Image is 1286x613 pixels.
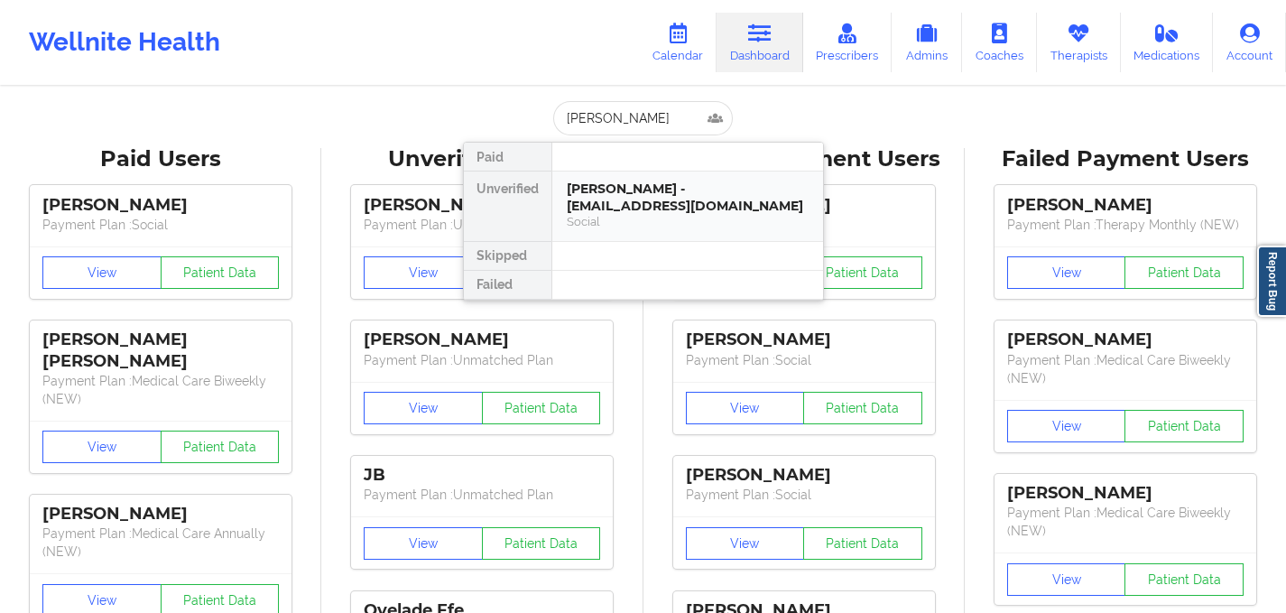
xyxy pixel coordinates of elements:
div: [PERSON_NAME] [686,465,922,486]
p: Payment Plan : Social [42,216,279,234]
button: Patient Data [803,256,922,289]
div: [PERSON_NAME] - [EMAIL_ADDRESS][DOMAIN_NAME] [567,181,809,214]
button: Patient Data [1124,410,1244,442]
button: View [1007,410,1126,442]
button: View [364,527,483,560]
button: Patient Data [161,431,280,463]
a: Prescribers [803,13,893,72]
div: Unverified [464,172,551,242]
div: Social [567,214,809,229]
a: Report Bug [1257,246,1286,317]
button: Patient Data [161,256,280,289]
div: [PERSON_NAME] [1007,330,1244,350]
div: [PERSON_NAME] [42,195,279,216]
p: Payment Plan : Medical Care Biweekly (NEW) [42,372,279,408]
button: Patient Data [803,527,922,560]
a: Calendar [639,13,717,72]
a: Coaches [962,13,1037,72]
button: Patient Data [482,527,601,560]
a: Account [1213,13,1286,72]
a: Admins [892,13,962,72]
div: Paid Users [13,145,309,173]
div: Unverified Users [334,145,630,173]
div: [PERSON_NAME] [364,330,600,350]
p: Payment Plan : Therapy Monthly (NEW) [1007,216,1244,234]
div: Failed [464,271,551,300]
button: Patient Data [1124,256,1244,289]
button: View [364,392,483,424]
p: Payment Plan : Social [686,351,922,369]
div: [PERSON_NAME] [1007,195,1244,216]
button: View [42,256,162,289]
div: [PERSON_NAME] [686,330,922,350]
p: Payment Plan : Medical Care Biweekly (NEW) [1007,504,1244,540]
p: Payment Plan : Social [686,486,922,504]
button: View [686,392,805,424]
div: Skipped [464,242,551,271]
div: Failed Payment Users [977,145,1273,173]
p: Payment Plan : Unmatched Plan [364,486,600,504]
a: Medications [1121,13,1214,72]
div: Paid [464,143,551,172]
button: View [1007,563,1126,596]
button: Patient Data [1124,563,1244,596]
p: Payment Plan : Medical Care Annually (NEW) [42,525,279,561]
button: Patient Data [803,392,922,424]
button: View [1007,256,1126,289]
p: Payment Plan : Medical Care Biweekly (NEW) [1007,351,1244,387]
p: Payment Plan : Unmatched Plan [364,216,600,234]
button: View [364,256,483,289]
div: [PERSON_NAME] [1007,483,1244,504]
button: Patient Data [482,392,601,424]
button: View [686,527,805,560]
div: [PERSON_NAME] [364,195,600,216]
button: View [42,431,162,463]
a: Dashboard [717,13,803,72]
div: [PERSON_NAME] [42,504,279,525]
a: Therapists [1037,13,1121,72]
div: JB [364,465,600,486]
p: Payment Plan : Unmatched Plan [364,351,600,369]
div: [PERSON_NAME] [PERSON_NAME] [42,330,279,371]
